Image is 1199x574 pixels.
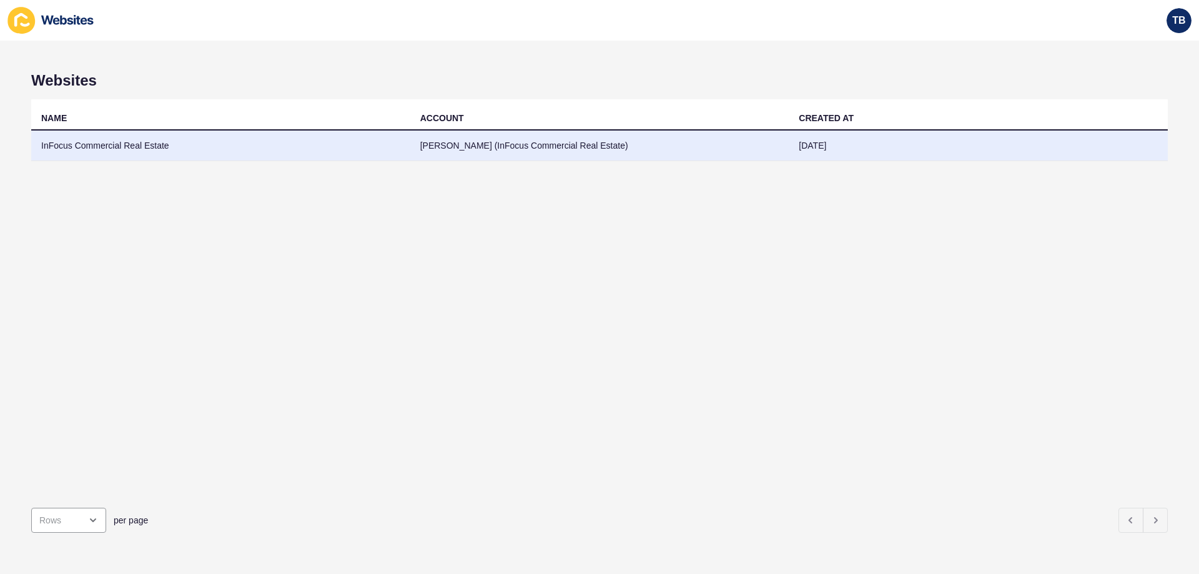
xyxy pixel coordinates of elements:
div: NAME [41,112,67,124]
h1: Websites [31,72,1168,89]
div: CREATED AT [799,112,854,124]
td: [DATE] [789,131,1168,161]
div: open menu [31,508,106,533]
td: InFocus Commercial Real Estate [31,131,410,161]
div: ACCOUNT [420,112,464,124]
td: [PERSON_NAME] (InFocus Commercial Real Estate) [410,131,789,161]
span: per page [114,514,148,527]
span: TB [1172,14,1185,27]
